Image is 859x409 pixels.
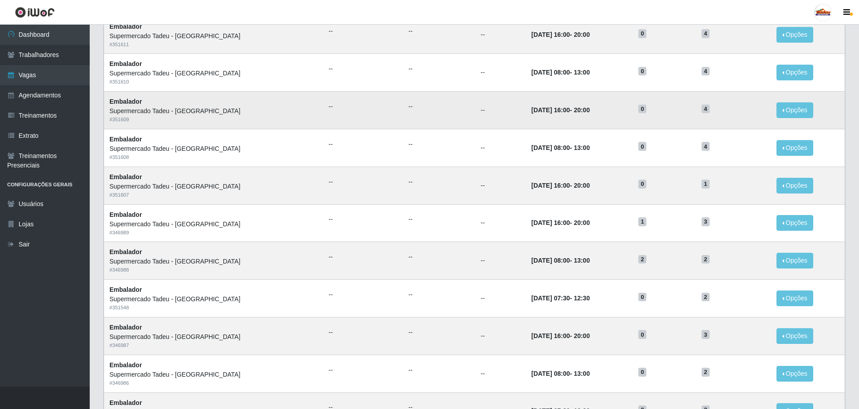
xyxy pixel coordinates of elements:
[109,78,318,86] div: # 351610
[702,217,710,226] span: 3
[702,255,710,264] span: 2
[109,60,142,67] strong: Embalador
[702,67,710,76] span: 4
[109,98,142,105] strong: Embalador
[109,361,142,369] strong: Embalador
[702,368,710,377] span: 2
[109,69,318,78] div: Supermercado Tadeu - [GEOGRAPHIC_DATA]
[574,69,590,76] time: 13:00
[109,220,318,229] div: Supermercado Tadeu - [GEOGRAPHIC_DATA]
[702,293,710,302] span: 2
[109,342,318,349] div: # 346987
[329,64,398,74] ul: --
[329,365,398,375] ul: --
[329,290,398,299] ul: --
[409,102,470,111] ul: --
[531,370,570,377] time: [DATE] 08:00
[531,31,589,38] strong: -
[531,295,589,302] strong: -
[574,106,590,114] time: 20:00
[109,399,142,406] strong: Embalador
[702,330,710,339] span: 3
[475,16,526,54] td: --
[638,293,646,302] span: 0
[531,106,589,114] strong: -
[329,177,398,187] ul: --
[475,92,526,129] td: --
[531,219,589,226] strong: -
[531,144,570,151] time: [DATE] 08:00
[531,182,570,189] time: [DATE] 16:00
[776,290,813,306] button: Opções
[475,317,526,355] td: --
[109,266,318,274] div: # 346988
[776,178,813,194] button: Opções
[109,304,318,312] div: # 351548
[329,328,398,337] ul: --
[109,286,142,293] strong: Embalador
[329,26,398,36] ul: --
[329,252,398,262] ul: --
[574,257,590,264] time: 13:00
[409,64,470,74] ul: --
[109,191,318,199] div: # 351607
[638,67,646,76] span: 0
[109,248,142,255] strong: Embalador
[109,31,318,41] div: Supermercado Tadeu - [GEOGRAPHIC_DATA]
[638,217,646,226] span: 1
[638,142,646,151] span: 0
[531,370,589,377] strong: -
[638,29,646,38] span: 0
[409,177,470,187] ul: --
[109,144,318,154] div: Supermercado Tadeu - [GEOGRAPHIC_DATA]
[531,106,570,114] time: [DATE] 16:00
[531,144,589,151] strong: -
[109,211,142,218] strong: Embalador
[776,366,813,382] button: Opções
[109,182,318,191] div: Supermercado Tadeu - [GEOGRAPHIC_DATA]
[702,180,710,189] span: 1
[409,140,470,149] ul: --
[638,330,646,339] span: 0
[109,332,318,342] div: Supermercado Tadeu - [GEOGRAPHIC_DATA]
[475,204,526,242] td: --
[109,116,318,123] div: # 351609
[475,242,526,280] td: --
[409,328,470,337] ul: --
[475,280,526,317] td: --
[531,257,589,264] strong: -
[409,26,470,36] ul: --
[776,65,813,80] button: Opções
[109,324,142,331] strong: Embalador
[531,257,570,264] time: [DATE] 08:00
[702,105,710,114] span: 4
[329,140,398,149] ul: --
[531,295,570,302] time: [DATE] 07:30
[15,7,55,18] img: CoreUI Logo
[409,252,470,262] ul: --
[638,255,646,264] span: 2
[531,332,570,339] time: [DATE] 16:00
[702,29,710,38] span: 4
[475,129,526,167] td: --
[574,219,590,226] time: 20:00
[109,136,142,143] strong: Embalador
[109,257,318,266] div: Supermercado Tadeu - [GEOGRAPHIC_DATA]
[574,144,590,151] time: 13:00
[475,54,526,92] td: --
[329,102,398,111] ul: --
[531,69,570,76] time: [DATE] 08:00
[409,215,470,224] ul: --
[531,332,589,339] strong: -
[531,31,570,38] time: [DATE] 16:00
[109,229,318,237] div: # 346989
[531,69,589,76] strong: -
[776,328,813,344] button: Opções
[475,167,526,204] td: --
[475,355,526,392] td: --
[702,142,710,151] span: 4
[531,182,589,189] strong: -
[329,215,398,224] ul: --
[109,173,142,180] strong: Embalador
[109,154,318,161] div: # 351608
